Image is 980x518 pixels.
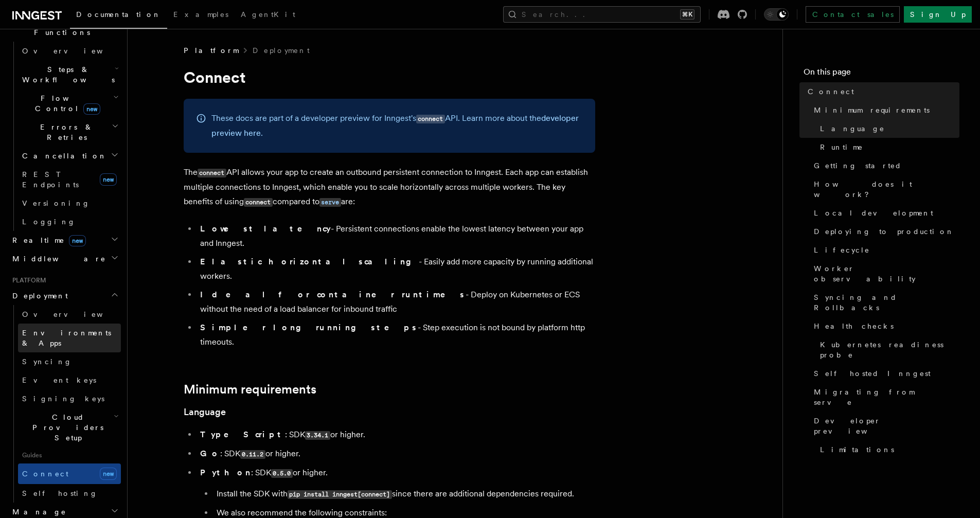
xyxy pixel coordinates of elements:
[22,199,90,207] span: Versioning
[820,142,863,152] span: Runtime
[810,412,959,440] a: Developer preview
[83,103,100,115] span: new
[8,287,121,305] button: Deployment
[240,450,265,459] code: 0.11.2
[22,358,72,366] span: Syncing
[816,335,959,364] a: Kubernetes readiness probe
[18,42,121,60] a: Overview
[22,489,98,497] span: Self hosting
[200,224,331,234] strong: Lowest latency
[8,291,68,301] span: Deployment
[18,212,121,231] a: Logging
[416,115,445,123] code: connect
[814,208,933,218] span: Local development
[810,288,959,317] a: Syncing and Rollbacks
[820,444,894,455] span: Limitations
[804,66,959,82] h4: On this page
[197,255,595,283] li: - Easily add more capacity by running additional workers.
[816,119,959,138] a: Language
[814,179,959,200] span: How does it work?
[100,173,117,186] span: new
[810,156,959,175] a: Getting started
[76,10,161,19] span: Documentation
[22,470,68,478] span: Connect
[200,323,418,332] strong: Simpler long running steps
[167,3,235,28] a: Examples
[211,111,583,140] p: These docs are part of a developer preview for Inngest's API. Learn more about the .
[244,198,273,207] code: connect
[184,45,238,56] span: Platform
[22,170,79,189] span: REST Endpoints
[18,64,115,85] span: Steps & Workflows
[904,6,972,23] a: Sign Up
[305,431,330,440] code: 3.34.1
[200,257,419,266] strong: Elastic horizontal scaling
[18,408,121,447] button: Cloud Providers Setup
[200,290,466,299] strong: Ideal for container runtimes
[8,254,106,264] span: Middleware
[814,321,894,331] span: Health checks
[810,175,959,204] a: How does it work?
[814,387,959,407] span: Migrating from serve
[810,383,959,412] a: Migrating from serve
[820,123,885,134] span: Language
[8,235,86,245] span: Realtime
[18,447,121,463] span: Guides
[319,198,341,207] code: serve
[197,288,595,316] li: - Deploy on Kubernetes or ECS without the need of a load balancer for inbound traffic
[8,507,66,517] span: Manage
[814,245,870,255] span: Lifecycle
[814,292,959,313] span: Syncing and Rollbacks
[235,3,301,28] a: AgentKit
[18,194,121,212] a: Versioning
[18,352,121,371] a: Syncing
[18,463,121,484] a: Connectnew
[810,364,959,383] a: Self hosted Inngest
[810,241,959,259] a: Lifecycle
[100,468,117,480] span: new
[22,47,128,55] span: Overview
[814,105,930,115] span: Minimum requirements
[18,484,121,503] a: Self hosting
[184,405,226,419] a: Language
[22,310,128,318] span: Overview
[680,9,694,20] kbd: ⌘K
[764,8,789,21] button: Toggle dark mode
[69,235,86,246] span: new
[22,376,96,384] span: Event keys
[18,147,121,165] button: Cancellation
[253,45,310,56] a: Deployment
[18,324,121,352] a: Environments & Apps
[814,226,954,237] span: Deploying to production
[810,222,959,241] a: Deploying to production
[22,329,111,347] span: Environments & Apps
[814,263,959,284] span: Worker observability
[814,416,959,436] span: Developer preview
[213,487,595,502] li: Install the SDK with since there are additional dependencies required.
[197,222,595,251] li: - Persistent connections enable the lowest latency between your app and Inngest.
[808,86,854,97] span: Connect
[18,371,121,389] a: Event keys
[319,197,341,206] a: serve
[18,60,121,89] button: Steps & Workflows
[8,305,121,503] div: Deployment
[804,82,959,101] a: Connect
[810,204,959,222] a: Local development
[184,382,316,397] a: Minimum requirements
[8,249,121,268] button: Middleware
[18,165,121,194] a: REST Endpointsnew
[8,276,46,284] span: Platform
[197,320,595,349] li: - Step execution is not bound by platform http timeouts.
[814,160,902,171] span: Getting started
[18,389,121,408] a: Signing keys
[200,468,251,477] strong: Python
[18,305,121,324] a: Overview
[18,412,114,443] span: Cloud Providers Setup
[8,42,121,231] div: Inngest Functions
[18,93,113,114] span: Flow Control
[810,317,959,335] a: Health checks
[198,169,226,177] code: connect
[18,122,112,142] span: Errors & Retries
[503,6,701,23] button: Search...⌘K
[70,3,167,29] a: Documentation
